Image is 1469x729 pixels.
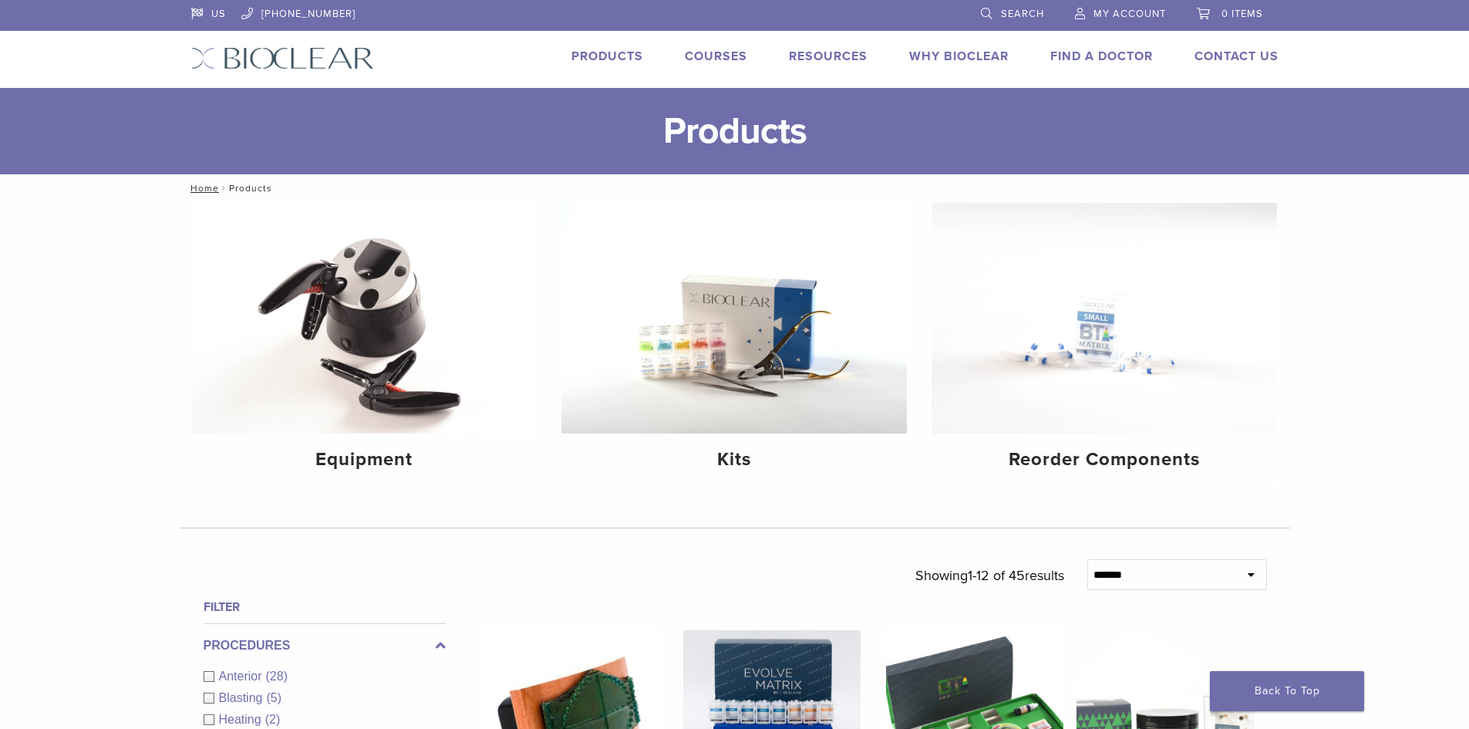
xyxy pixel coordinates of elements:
[909,49,1009,64] a: Why Bioclear
[266,670,288,683] span: (28)
[219,691,267,704] span: Blasting
[915,559,1064,592] p: Showing results
[932,203,1277,434] img: Reorder Components
[944,446,1265,474] h4: Reorder Components
[266,691,281,704] span: (5)
[204,598,446,616] h4: Filter
[932,203,1277,484] a: Reorder Components
[219,713,265,726] span: Heating
[191,47,374,69] img: Bioclear
[789,49,868,64] a: Resources
[180,174,1290,202] nav: Products
[685,49,747,64] a: Courses
[1001,8,1044,20] span: Search
[204,446,525,474] h4: Equipment
[219,184,229,192] span: /
[265,713,281,726] span: (2)
[1093,8,1166,20] span: My Account
[192,203,537,484] a: Equipment
[1221,8,1263,20] span: 0 items
[1050,49,1153,64] a: Find A Doctor
[192,203,537,434] img: Equipment
[204,636,446,655] label: Procedures
[186,183,219,194] a: Home
[1194,49,1279,64] a: Contact Us
[219,670,266,683] span: Anterior
[561,203,907,484] a: Kits
[571,49,643,64] a: Products
[968,567,1025,584] span: 1-12 of 45
[574,446,895,474] h4: Kits
[1210,671,1364,711] a: Back To Top
[561,203,907,434] img: Kits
